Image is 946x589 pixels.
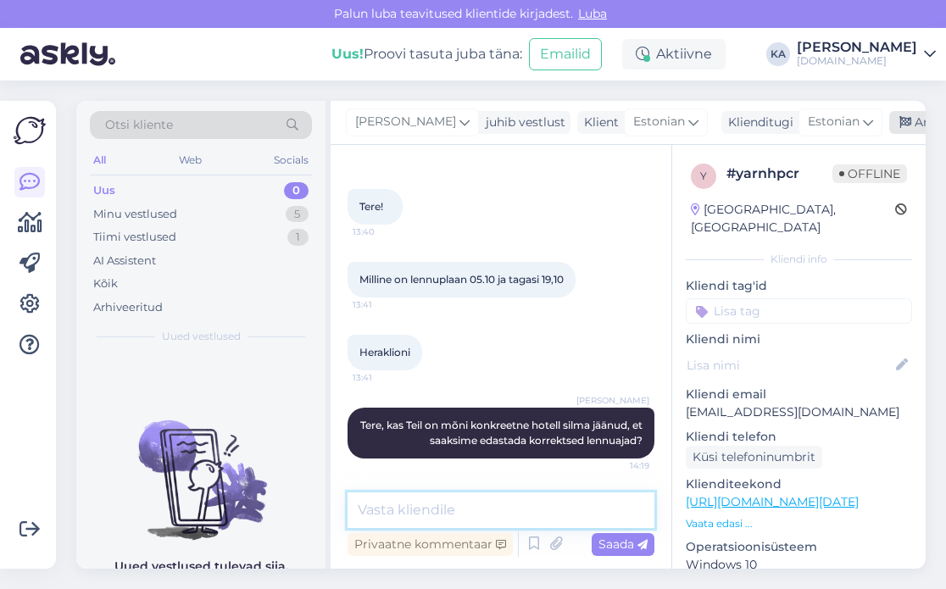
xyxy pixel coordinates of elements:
[162,329,241,344] span: Uued vestlused
[286,206,309,223] div: 5
[686,298,912,324] input: Lisa tag
[686,538,912,556] p: Operatsioonisüsteem
[622,39,726,69] div: Aktiivne
[691,201,895,236] div: [GEOGRAPHIC_DATA], [GEOGRAPHIC_DATA]
[726,164,832,184] div: # yarnhpcr
[331,44,522,64] div: Proovi tasuta juba täna:
[529,38,602,70] button: Emailid
[686,386,912,403] p: Kliendi email
[721,114,793,131] div: Klienditugi
[832,164,907,183] span: Offline
[586,459,649,472] span: 14:19
[686,331,912,348] p: Kliendi nimi
[14,114,46,147] img: Askly Logo
[76,390,326,542] img: No chats
[598,536,648,552] span: Saada
[797,54,917,68] div: [DOMAIN_NAME]
[90,149,109,171] div: All
[797,41,936,68] a: [PERSON_NAME][DOMAIN_NAME]
[360,419,645,447] span: Tere, kas Teil on mõni konkreetne hotell silma jäänud, et saaksime edastada korrektsed lennuajad?
[93,275,118,292] div: Kõik
[93,253,156,269] div: AI Assistent
[355,113,456,131] span: [PERSON_NAME]
[105,116,173,134] span: Otsi kliente
[686,556,912,574] p: Windows 10
[686,475,912,493] p: Klienditeekond
[686,428,912,446] p: Kliendi telefon
[93,182,115,199] div: Uus
[797,41,917,54] div: [PERSON_NAME]
[353,225,416,238] span: 13:40
[284,182,309,199] div: 0
[93,206,177,223] div: Minu vestlused
[808,113,860,131] span: Estonian
[353,298,416,311] span: 13:41
[359,273,564,286] span: Milline on lennuplaan 05.10 ja tagasi 19,10
[686,446,822,469] div: Küsi telefoninumbrit
[766,42,790,66] div: KA
[573,6,612,21] span: Luba
[359,346,410,358] span: Heraklioni
[114,558,288,575] p: Uued vestlused tulevad siia.
[175,149,205,171] div: Web
[287,229,309,246] div: 1
[359,200,383,213] span: Tere!
[353,371,416,384] span: 13:41
[93,229,176,246] div: Tiimi vestlused
[633,113,685,131] span: Estonian
[576,394,649,407] span: [PERSON_NAME]
[686,516,912,531] p: Vaata edasi ...
[686,252,912,267] div: Kliendi info
[700,169,707,182] span: y
[479,114,565,131] div: juhib vestlust
[687,356,893,375] input: Lisa nimi
[348,533,513,556] div: Privaatne kommentaar
[93,299,163,316] div: Arhiveeritud
[270,149,312,171] div: Socials
[331,46,364,62] b: Uus!
[686,277,912,295] p: Kliendi tag'id
[686,494,859,509] a: [URL][DOMAIN_NAME][DATE]
[577,114,619,131] div: Klient
[686,403,912,421] p: [EMAIL_ADDRESS][DOMAIN_NAME]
